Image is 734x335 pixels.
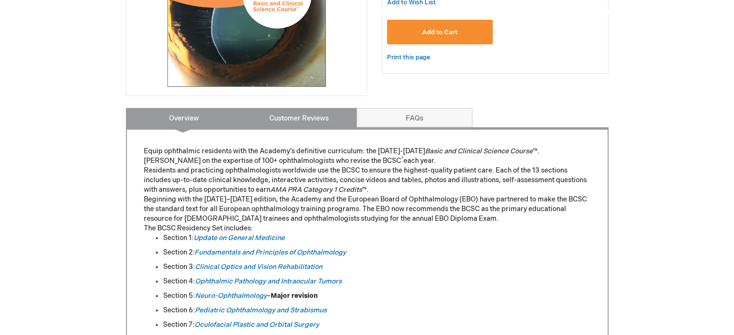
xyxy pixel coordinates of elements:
[387,20,493,44] button: Add to Cart
[163,306,591,315] li: Section 6:
[387,52,430,64] a: Print this page
[425,147,533,155] em: Basic and Clinical Science Course
[144,224,591,233] p: The BCSC Residency Set includes:
[163,320,591,330] li: Section 7:
[163,262,591,272] li: Section 3:
[195,306,327,314] a: Pediatric Ophthalmology and Strabismus
[194,234,285,242] a: Update on General Medicine
[195,277,342,285] a: Ophthalmic Pathology and Intraocular Tumors
[144,166,591,195] p: Residents and practicing ophthalmologists worldwide use the BCSC to ensure the highest-quality pa...
[195,292,267,300] a: Neuro-Ophthalmology
[271,292,318,300] strong: Major revision
[357,108,472,127] a: FAQs
[241,108,357,127] a: Customer Reviews
[126,108,242,127] a: Overview
[422,28,457,36] span: Add to Cart
[163,291,591,301] li: Section 5: –
[270,186,362,194] em: AMA PRA Category 1 Credits
[144,195,591,224] p: Beginning with the [DATE]–[DATE] edition, the Academy and the European Board of Ophthalmology (EB...
[163,233,591,243] li: Section 1:
[194,321,319,329] a: Oculofacial Plastic and Orbital Surgery
[195,263,322,271] a: Clinical Optics and Vision Rehabilitation
[401,156,403,162] sup: ®
[194,248,346,256] a: Fundamentals and Principles of Ophthalmology
[163,277,591,286] li: Section 4:
[163,248,591,257] li: Section 2:
[144,147,591,166] p: Equip ophthalmic residents with the Academy’s definitive curriculum: the [DATE]-[DATE] ™. [PERSON...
